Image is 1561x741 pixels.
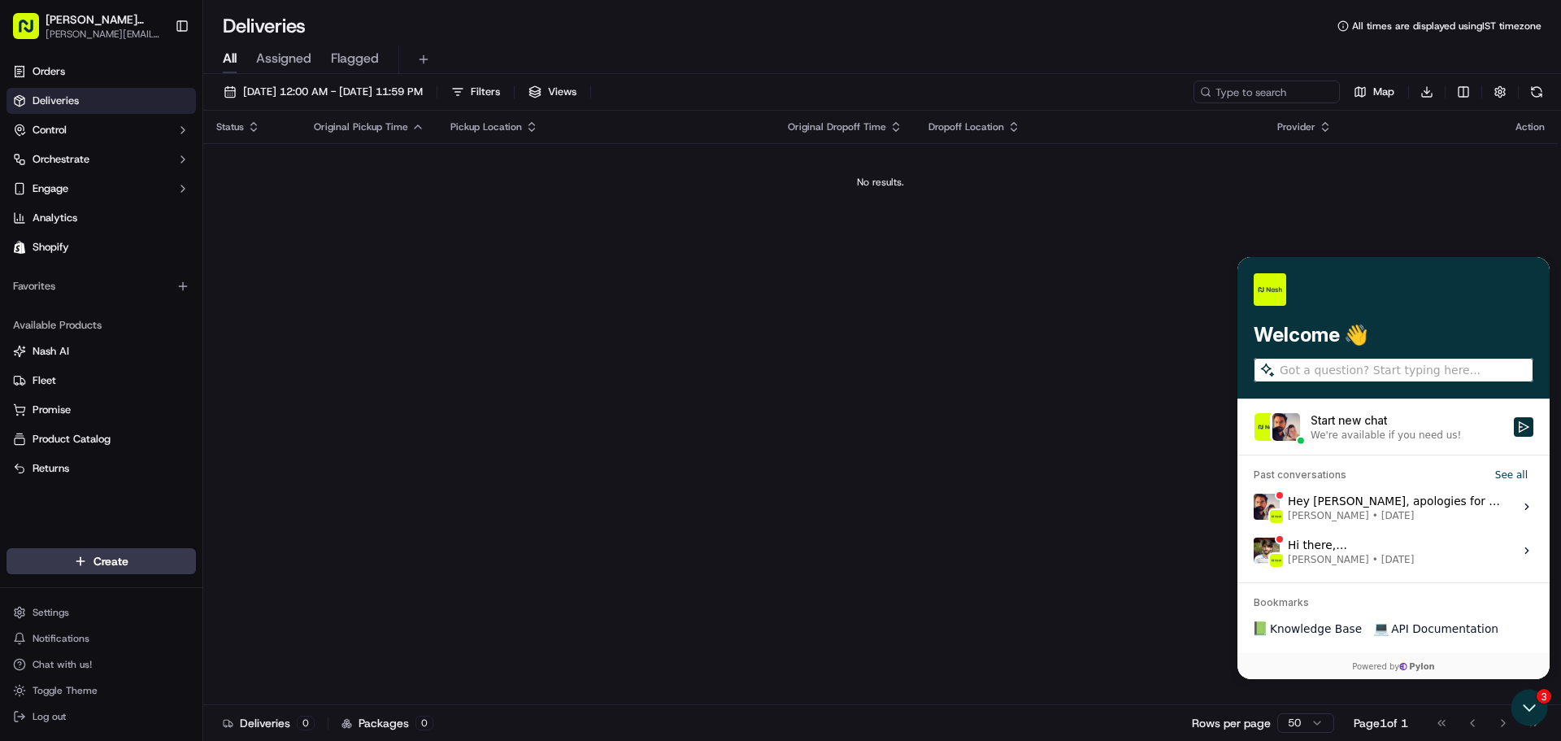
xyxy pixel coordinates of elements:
span: Control [33,123,67,137]
button: Map [1346,81,1402,103]
input: Type to search [1194,81,1340,103]
button: Control [7,117,196,143]
img: Shopify logo [13,241,26,254]
button: Filters [444,81,507,103]
span: Assigned [256,49,311,68]
div: Deliveries [223,715,315,731]
span: Orders [33,64,65,79]
button: Promise [7,397,196,423]
div: Available Products [7,312,196,338]
span: Provider [1277,120,1315,133]
a: Returns [13,461,189,476]
span: Fleet [33,373,56,388]
span: Engage [33,181,68,196]
a: Orders [7,59,196,85]
span: Settings [33,606,69,619]
div: Favorites [7,273,196,299]
button: [PERSON_NAME][EMAIL_ADDRESS][DOMAIN_NAME] [46,28,162,41]
button: Notifications [7,627,196,650]
div: No results. [210,176,1551,189]
iframe: Customer support window [1237,257,1550,679]
button: Log out [7,705,196,728]
span: Views [548,85,576,99]
button: Refresh [1525,81,1548,103]
div: 0 [415,716,433,730]
button: Chat with us! [7,653,196,676]
span: Pickup Location [450,120,522,133]
button: Settings [7,601,196,624]
span: Map [1373,85,1394,99]
button: Fleet [7,368,196,394]
span: Notifications [33,632,89,645]
span: Flagged [331,49,379,68]
button: Nash AI [7,338,196,364]
span: Nash AI [33,344,69,359]
button: Product Catalog [7,426,196,452]
a: Shopify [7,234,196,260]
h1: Deliveries [223,13,306,39]
button: Orchestrate [7,146,196,172]
span: Deliveries [33,94,79,108]
div: Page 1 of 1 [1354,715,1408,731]
div: Packages [341,715,433,731]
span: Promise [33,403,71,417]
button: Views [521,81,584,103]
span: Toggle Theme [33,684,98,697]
button: [PERSON_NAME] Sweets[PERSON_NAME][EMAIL_ADDRESS][DOMAIN_NAME] [7,7,168,46]
iframe: Open customer support [1509,687,1553,731]
p: Rows per page [1192,715,1271,731]
a: Promise [13,403,189,417]
a: Analytics [7,205,196,231]
span: Create [93,553,128,569]
button: Create [7,548,196,574]
button: Returns [7,455,196,482]
span: Chat with us! [33,658,92,671]
span: Returns [33,461,69,476]
span: [PERSON_NAME] Sweets [46,11,162,28]
span: Analytics [33,211,77,225]
a: Deliveries [7,88,196,114]
div: 0 [297,716,315,730]
a: Product Catalog [13,432,189,447]
button: [DATE] 12:00 AM - [DATE] 11:59 PM [216,81,430,103]
button: Engage [7,176,196,202]
span: All times are displayed using IST timezone [1352,20,1541,33]
span: Filters [471,85,500,99]
span: Log out [33,710,66,723]
span: All [223,49,237,68]
div: Action [1515,120,1545,133]
span: Original Dropoff Time [788,120,886,133]
span: Shopify [33,240,69,255]
span: Status [216,120,244,133]
a: Nash AI [13,344,189,359]
span: Original Pickup Time [314,120,408,133]
span: [DATE] 12:00 AM - [DATE] 11:59 PM [243,85,423,99]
